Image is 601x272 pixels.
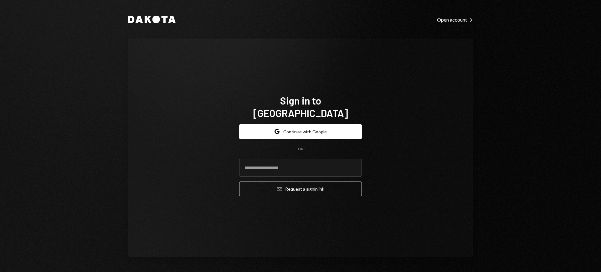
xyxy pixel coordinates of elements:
h1: Sign in to [GEOGRAPHIC_DATA] [239,94,362,119]
div: OR [298,146,303,152]
a: Open account [437,16,473,23]
div: Open account [437,17,473,23]
button: Request a signinlink [239,182,362,196]
button: Continue with Google [239,124,362,139]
